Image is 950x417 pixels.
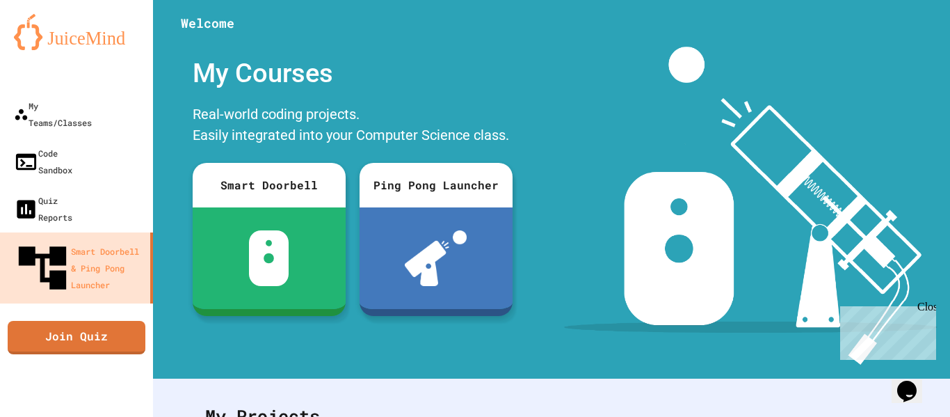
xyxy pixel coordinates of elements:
img: banner-image-my-projects.png [564,47,937,365]
div: Ping Pong Launcher [360,163,513,207]
div: Code Sandbox [14,145,72,178]
div: Smart Doorbell & Ping Pong Launcher [14,239,145,297]
img: ppl-with-ball.png [405,230,467,286]
div: Real-world coding projects. Easily integrated into your Computer Science class. [186,100,520,152]
img: logo-orange.svg [14,14,139,50]
img: sdb-white.svg [249,230,289,286]
div: My Courses [186,47,520,100]
div: Chat with us now!Close [6,6,96,88]
div: Smart Doorbell [193,163,346,207]
a: Join Quiz [8,321,145,354]
iframe: chat widget [892,361,936,403]
div: Quiz Reports [14,192,72,226]
div: My Teams/Classes [14,97,92,131]
iframe: chat widget [835,301,936,360]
